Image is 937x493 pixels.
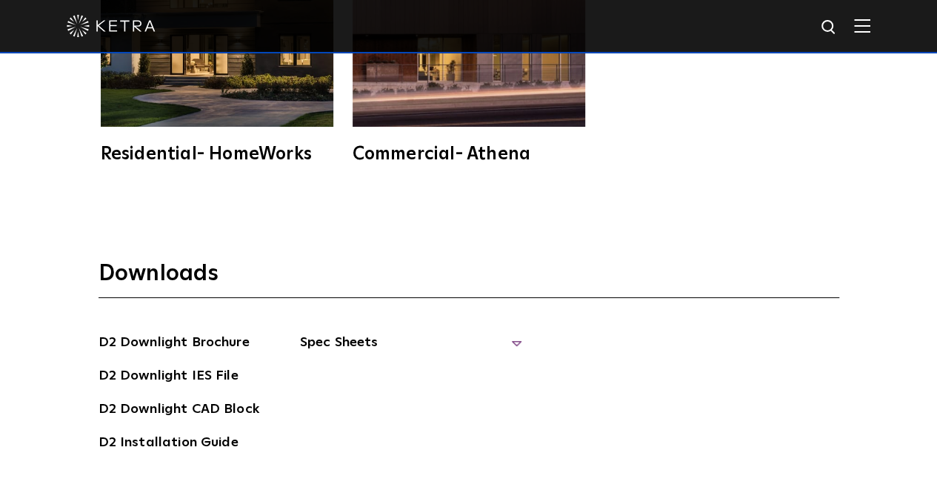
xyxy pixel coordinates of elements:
[101,145,333,163] div: Residential- HomeWorks
[300,332,522,365] span: Spec Sheets
[99,399,259,423] a: D2 Downlight CAD Block
[854,19,870,33] img: Hamburger%20Nav.svg
[99,259,839,298] h3: Downloads
[99,332,250,356] a: D2 Downlight Brochure
[99,365,239,389] a: D2 Downlight IES File
[99,432,239,456] a: D2 Installation Guide
[353,145,585,163] div: Commercial- Athena
[820,19,838,37] img: search icon
[67,15,156,37] img: ketra-logo-2019-white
